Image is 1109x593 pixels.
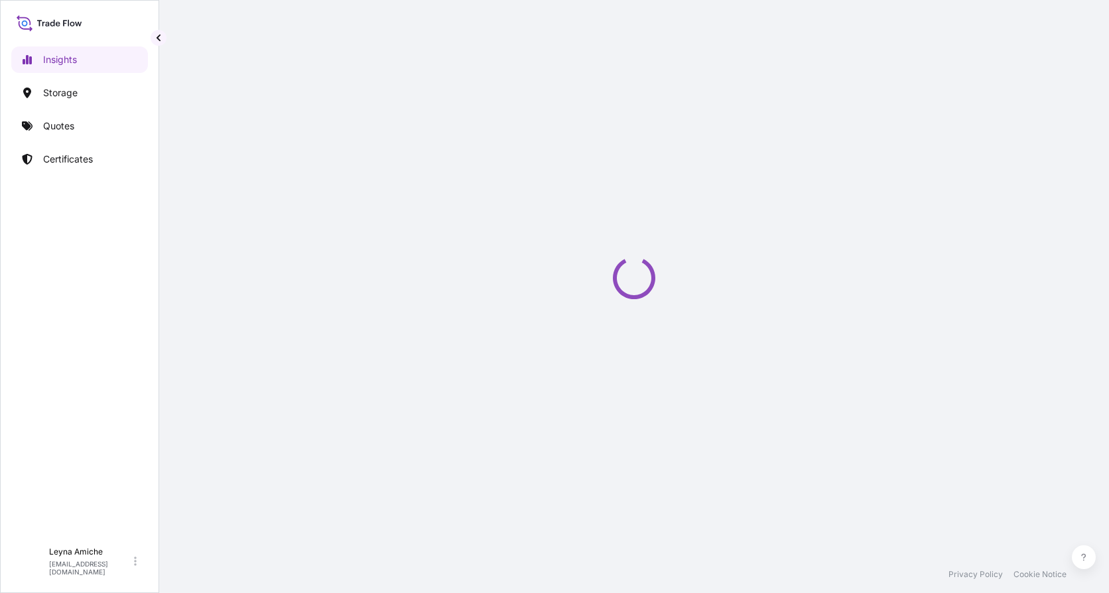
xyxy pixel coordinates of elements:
[43,86,78,99] p: Storage
[11,146,148,172] a: Certificates
[11,80,148,106] a: Storage
[27,555,34,568] span: L
[948,569,1003,580] a: Privacy Policy
[11,113,148,139] a: Quotes
[49,560,131,576] p: [EMAIL_ADDRESS][DOMAIN_NAME]
[1013,569,1067,580] a: Cookie Notice
[11,46,148,73] a: Insights
[43,119,74,133] p: Quotes
[43,153,93,166] p: Certificates
[43,53,77,66] p: Insights
[49,547,131,557] p: Leyna Amiche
